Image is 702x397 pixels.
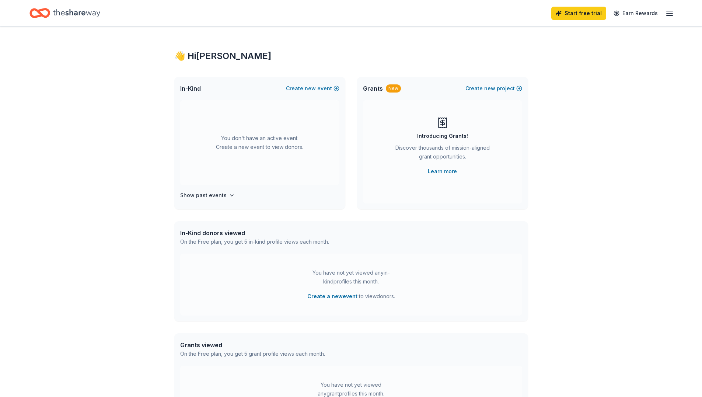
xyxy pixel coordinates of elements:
[305,268,397,286] div: You have not yet viewed any in-kind profiles this month.
[307,292,357,301] button: Create a newevent
[305,84,316,93] span: new
[609,7,662,20] a: Earn Rewards
[392,143,493,164] div: Discover thousands of mission-aligned grant opportunities.
[180,237,329,246] div: On the Free plan, you get 5 in-kind profile views each month.
[484,84,495,93] span: new
[180,84,201,93] span: In-Kind
[180,341,325,349] div: Grants viewed
[386,84,401,93] div: New
[363,84,383,93] span: Grants
[428,167,457,176] a: Learn more
[551,7,606,20] a: Start free trial
[180,229,329,237] div: In-Kind donors viewed
[29,4,100,22] a: Home
[174,50,528,62] div: 👋 Hi [PERSON_NAME]
[180,349,325,358] div: On the Free plan, you get 5 grant profile views each month.
[180,191,227,200] h4: Show past events
[286,84,339,93] button: Createnewevent
[307,292,395,301] span: to view donors .
[465,84,522,93] button: Createnewproject
[180,191,235,200] button: Show past events
[180,100,339,185] div: You don't have an active event. Create a new event to view donors.
[417,132,468,140] div: Introducing Grants!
